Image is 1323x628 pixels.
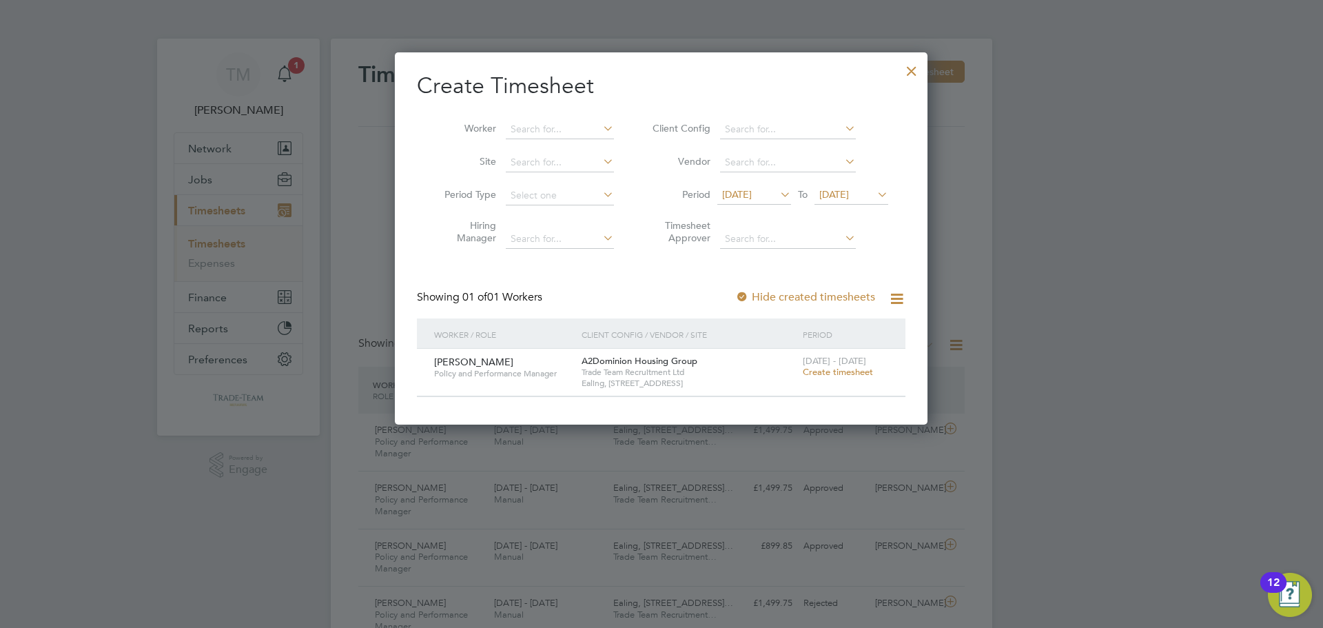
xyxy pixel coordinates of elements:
span: 01 of [462,290,487,304]
div: Worker / Role [431,318,578,350]
input: Search for... [720,120,856,139]
span: [DATE] [722,188,752,201]
div: Showing [417,290,545,305]
span: Create timesheet [803,366,873,378]
span: 01 Workers [462,290,542,304]
input: Search for... [506,230,614,249]
h2: Create Timesheet [417,72,905,101]
input: Search for... [506,120,614,139]
div: 12 [1267,583,1280,600]
span: [DATE] - [DATE] [803,355,866,367]
span: Trade Team Recruitment Ltd [582,367,796,378]
input: Select one [506,186,614,205]
button: Open Resource Center, 12 new notifications [1268,573,1312,617]
input: Search for... [506,153,614,172]
div: Client Config / Vendor / Site [578,318,799,350]
label: Worker [434,122,496,134]
span: [PERSON_NAME] [434,356,513,368]
label: Period Type [434,188,496,201]
label: Client Config [648,122,710,134]
label: Period [648,188,710,201]
span: To [794,185,812,203]
label: Hide created timesheets [735,290,875,304]
span: A2Dominion Housing Group [582,355,697,367]
input: Search for... [720,230,856,249]
span: Ealing, [STREET_ADDRESS] [582,378,796,389]
label: Site [434,155,496,168]
span: [DATE] [819,188,849,201]
input: Search for... [720,153,856,172]
label: Timesheet Approver [648,219,710,244]
span: Policy and Performance Manager [434,368,571,379]
label: Vendor [648,155,710,168]
div: Period [799,318,892,350]
label: Hiring Manager [434,219,496,244]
